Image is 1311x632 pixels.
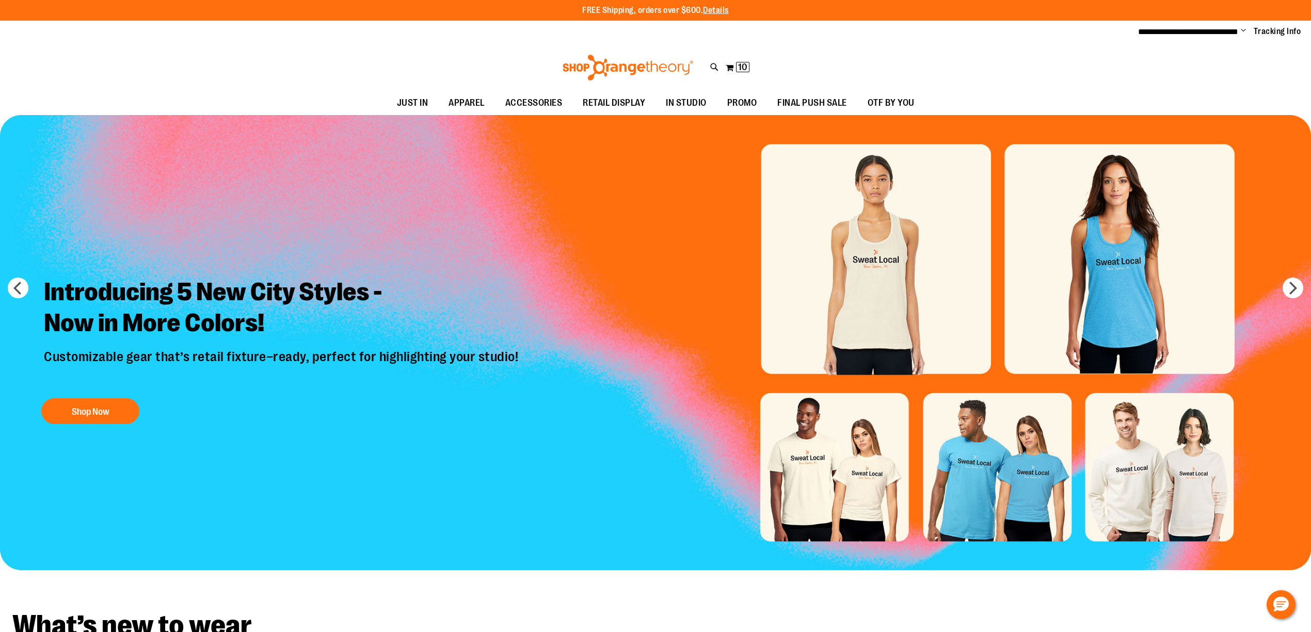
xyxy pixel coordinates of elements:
p: FREE Shipping, orders over $600. [582,5,729,17]
button: prev [8,278,28,298]
a: Introducing 5 New City Styles -Now in More Colors! Customizable gear that’s retail fixture–ready,... [36,269,529,429]
a: RETAIL DISPLAY [572,91,655,115]
button: next [1283,278,1303,298]
a: Tracking Info [1254,26,1301,37]
p: Customizable gear that’s retail fixture–ready, perfect for highlighting your studio! [36,349,529,388]
span: APPAREL [449,91,485,115]
img: Shop Orangetheory [561,55,695,80]
a: OTF BY YOU [857,91,925,115]
span: ACCESSORIES [505,91,563,115]
a: APPAREL [438,91,495,115]
span: OTF BY YOU [868,91,915,115]
h2: Introducing 5 New City Styles - Now in More Colors! [36,269,529,349]
span: FINAL PUSH SALE [777,91,847,115]
span: RETAIL DISPLAY [583,91,645,115]
a: PROMO [717,91,768,115]
a: JUST IN [387,91,439,115]
button: Account menu [1241,26,1246,37]
a: Details [703,6,729,15]
span: IN STUDIO [666,91,707,115]
span: JUST IN [397,91,428,115]
span: 10 [738,62,747,72]
button: Shop Now [41,398,139,424]
a: FINAL PUSH SALE [767,91,857,115]
button: Hello, have a question? Let’s chat. [1267,590,1296,619]
a: ACCESSORIES [495,91,573,115]
span: PROMO [727,91,757,115]
a: IN STUDIO [655,91,717,115]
